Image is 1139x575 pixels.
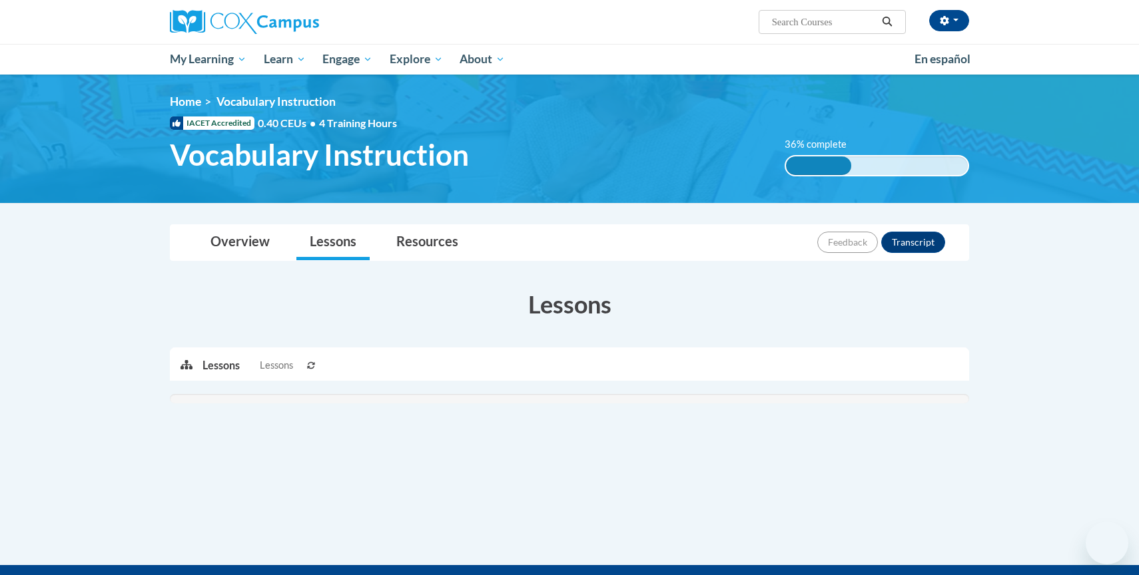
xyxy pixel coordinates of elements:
a: My Learning [161,44,255,75]
a: En español [906,45,979,73]
a: Lessons [296,225,370,260]
div: Main menu [150,44,989,75]
button: Transcript [881,232,945,253]
a: Cox Campus [170,10,423,34]
a: Home [170,95,201,108]
span: IACET Accredited [170,116,254,130]
button: Feedback [817,232,878,253]
a: Overview [197,225,283,260]
a: Learn [255,44,314,75]
span: Explore [390,51,443,67]
img: Cox Campus [170,10,319,34]
div: 36% complete [786,156,851,175]
span: Learn [264,51,306,67]
h3: Lessons [170,287,969,321]
span: Vocabulary Instruction [216,95,336,108]
input: Search Courses [771,14,877,30]
a: About [452,44,514,75]
span: • [310,116,316,129]
span: My Learning [170,51,246,67]
iframe: Button to launch messaging window [1086,522,1128,564]
span: 0.40 CEUs [258,116,319,130]
span: Engage [322,51,372,67]
span: 4 Training Hours [319,116,397,129]
a: Explore [381,44,452,75]
span: Lessons [260,358,293,373]
label: 36% complete [785,137,861,152]
a: Engage [314,44,381,75]
span: About [460,51,505,67]
a: Resources [383,225,472,260]
span: En español [915,52,970,66]
span: Vocabulary Instruction [170,137,469,172]
p: Lessons [202,358,240,373]
button: Search [877,14,897,30]
button: Account Settings [929,10,969,31]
